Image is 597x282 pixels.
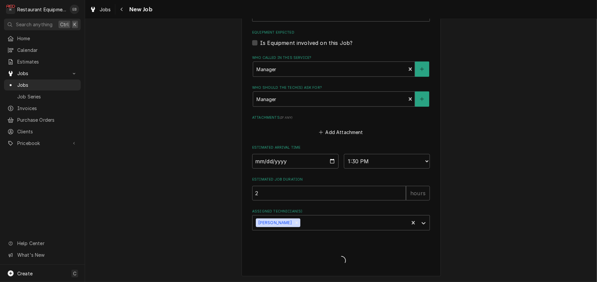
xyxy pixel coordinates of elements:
div: Equipment Expected [252,30,430,47]
label: Estimated Job Duration [252,177,430,182]
button: Create New Contact [415,91,429,107]
span: ( if any ) [280,116,292,119]
span: Jobs [17,81,77,88]
svg: Create New Contact [420,67,424,71]
a: Purchase Orders [4,114,81,125]
label: Attachments [252,115,430,120]
div: Restaurant Equipment Diagnostics's Avatar [6,5,15,14]
a: Go to What's New [4,249,81,260]
button: Create New Contact [415,62,429,77]
label: Is Equipment involved on this Job? [260,39,352,47]
span: Ctrl [60,21,69,28]
div: [PERSON_NAME] [256,218,293,227]
span: Calendar [17,47,77,54]
span: Invoices [17,105,77,112]
input: Date [252,154,339,169]
div: Who called in this service? [252,55,430,77]
span: New Job [127,5,152,14]
span: Jobs [100,6,111,13]
span: C [73,270,76,277]
span: Estimates [17,58,77,65]
select: Time Select [344,154,430,169]
label: Who should the tech(s) ask for? [252,85,430,90]
a: Go to Pricebook [4,138,81,149]
div: Estimated Arrival Time [252,145,430,169]
div: R [6,5,15,14]
div: hours [406,186,430,201]
span: K [73,21,76,28]
label: Equipment Expected [252,30,430,35]
a: Job Series [4,91,81,102]
a: Go to Jobs [4,68,81,79]
div: Who should the tech(s) ask for? [252,85,430,107]
div: Emily Bird's Avatar [70,5,79,14]
div: EB [70,5,79,14]
div: Attachments [252,115,430,137]
a: Invoices [4,103,81,114]
div: Remove Wesley Fisher [293,218,300,227]
span: Home [17,35,77,42]
a: Estimates [4,56,81,67]
a: Jobs [87,4,114,15]
span: Create [17,271,33,276]
button: Navigate back [117,4,127,15]
span: Jobs [17,70,67,77]
div: Restaurant Equipment Diagnostics [17,6,66,13]
label: Estimated Arrival Time [252,145,430,150]
a: Clients [4,126,81,137]
span: What's New [17,251,77,258]
label: Who called in this service? [252,55,430,61]
a: Go to Help Center [4,238,81,249]
span: Clients [17,128,77,135]
span: Pricebook [17,140,67,147]
span: Search anything [16,21,52,28]
a: Home [4,33,81,44]
span: Job Series [17,93,77,100]
button: Search anythingCtrlK [4,19,81,30]
a: Calendar [4,45,81,56]
svg: Create New Contact [420,97,424,101]
span: Loading... [252,254,430,268]
span: Purchase Orders [17,116,77,123]
span: Help Center [17,240,77,247]
div: Assigned Technician(s) [252,209,430,230]
a: Jobs [4,79,81,90]
div: Estimated Job Duration [252,177,430,201]
button: Add Attachment [318,127,364,137]
label: Assigned Technician(s) [252,209,430,214]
